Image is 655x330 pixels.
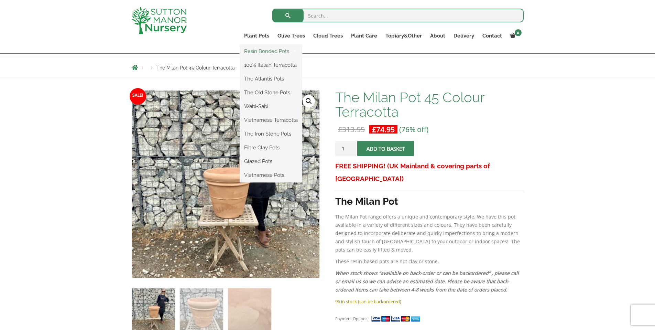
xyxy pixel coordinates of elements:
[302,101,398,111] a: The Venice Cube Pots
[240,87,302,98] a: The Old Stone Pots
[302,115,398,125] a: The Barolo Pots
[130,88,146,105] span: Sale!
[240,156,302,167] a: Glazed Pots
[335,213,523,254] p: The Milan Pot range offers a unique and contemporary style. We have this pot available in a varie...
[381,31,426,41] a: Topiary&Other
[302,239,398,249] a: The Pompei Pots
[335,270,519,293] em: When stock shows “available on back-order or can be backordered” , please call or email us so we ...
[302,142,398,153] a: The Olive Jar
[240,129,302,139] a: The Iron Stone Pots
[302,280,398,290] a: The Como Rectangle 90 (Colours)
[302,225,398,235] a: The Tuscany Fruit Pots
[302,60,398,70] a: The Milan Pots
[371,315,423,322] img: payment supported
[335,257,523,266] p: These resin-based pots are not clay or stone.
[240,31,273,41] a: Plant Pots
[335,297,523,306] p: 96 in stock (can be backordered)
[347,31,381,41] a: Plant Care
[302,266,398,277] a: The Alfresco Pots
[335,90,523,119] h1: The Milan Pot 45 Colour Terracotta
[478,31,506,41] a: Contact
[240,46,302,56] a: Resin Bonded Pots
[240,170,302,180] a: Vietnamese Pots
[240,60,302,70] a: 100% Italian Terracotta
[449,31,478,41] a: Delivery
[426,31,449,41] a: About
[335,316,369,321] small: Payment Options:
[240,74,302,84] a: The Atlantis Pots
[302,74,398,84] a: The Capri Pots
[302,253,398,263] a: The Pisa Pot 80 (All Colours)
[399,125,428,134] span: (76% off)
[272,9,524,22] input: Search...
[515,29,522,36] span: 0
[302,211,398,222] a: The Olive Jar
[302,170,398,180] a: The Mediterranean Pots
[335,160,523,185] h3: FREE SHIPPING! (UK Mainland & covering parts of [GEOGRAPHIC_DATA])
[302,87,398,98] a: The Brunello Pots
[240,115,302,125] a: Vietnamese Terracotta
[302,129,398,139] a: The Rome Bowl
[240,101,302,111] a: Wabi-Sabi
[273,31,309,41] a: Olive Trees
[132,7,187,34] img: logo
[302,198,398,208] a: The Como Cube Pots 45 (All Colours)
[302,184,398,194] a: The San Marino Pots
[302,156,398,167] a: The Sicilian Pots
[302,46,398,56] a: The Amalfi Pots
[240,142,302,153] a: Fibre Clay Pots
[309,31,347,41] a: Cloud Trees
[132,65,524,70] nav: Breadcrumbs
[506,31,524,41] a: 0
[156,65,235,71] span: The Milan Pot 45 Colour Terracotta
